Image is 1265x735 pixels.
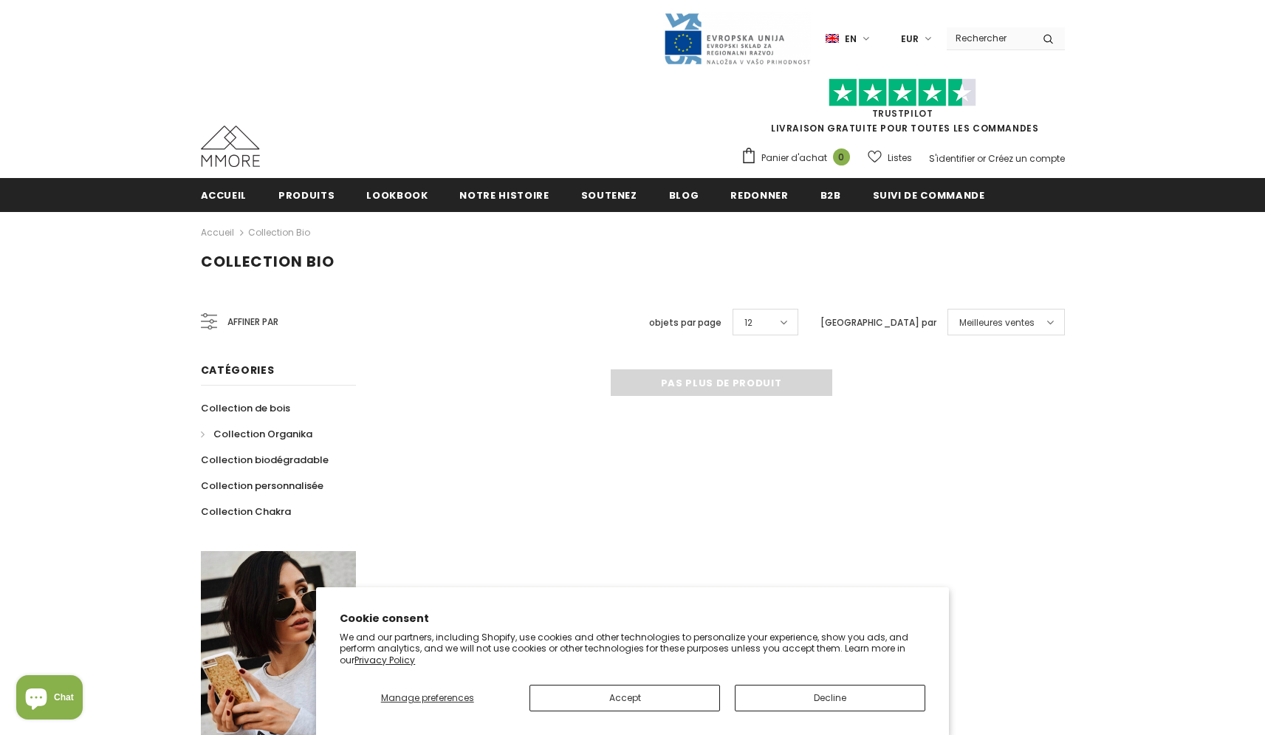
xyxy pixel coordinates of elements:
[201,447,329,473] a: Collection biodégradable
[201,126,260,167] img: Cas MMORE
[201,453,329,467] span: Collection biodégradable
[901,32,919,47] span: EUR
[459,188,549,202] span: Notre histoire
[845,32,857,47] span: en
[581,178,637,211] a: soutenez
[735,685,925,711] button: Decline
[761,151,827,165] span: Panier d'achat
[201,421,312,447] a: Collection Organika
[278,188,335,202] span: Produits
[649,315,721,330] label: objets par page
[201,188,247,202] span: Accueil
[248,226,310,239] a: Collection Bio
[820,315,936,330] label: [GEOGRAPHIC_DATA] par
[873,178,985,211] a: Suivi de commande
[201,224,234,242] a: Accueil
[354,654,415,666] a: Privacy Policy
[663,32,811,44] a: Javni Razpis
[340,632,925,666] p: We and our partners, including Shopify, use cookies and other technologies to personalize your ex...
[340,611,925,626] h2: Cookie consent
[227,314,278,330] span: Affiner par
[888,151,912,165] span: Listes
[201,505,291,519] span: Collection Chakra
[820,178,841,211] a: B2B
[741,147,857,169] a: Panier d'achat 0
[741,85,1065,134] span: LIVRAISON GRATUITE POUR TOUTES LES COMMANDES
[977,152,986,165] span: or
[340,685,515,711] button: Manage preferences
[959,315,1035,330] span: Meilleures ventes
[581,188,637,202] span: soutenez
[201,479,323,493] span: Collection personnalisée
[366,178,428,211] a: Lookbook
[213,427,312,441] span: Collection Organika
[201,363,275,377] span: Catégories
[730,178,788,211] a: Redonner
[730,188,788,202] span: Redonner
[872,107,933,120] a: TrustPilot
[873,188,985,202] span: Suivi de commande
[829,78,976,107] img: Faites confiance aux étoiles pilotes
[868,145,912,171] a: Listes
[201,251,335,272] span: Collection Bio
[929,152,975,165] a: S'identifier
[12,675,87,723] inbox-online-store-chat: Shopify online store chat
[201,178,247,211] a: Accueil
[669,188,699,202] span: Blog
[663,12,811,66] img: Javni Razpis
[529,685,720,711] button: Accept
[988,152,1065,165] a: Créez un compte
[820,188,841,202] span: B2B
[947,27,1032,49] input: Search Site
[201,401,290,415] span: Collection de bois
[669,178,699,211] a: Blog
[201,473,323,499] a: Collection personnalisée
[459,178,549,211] a: Notre histoire
[201,395,290,421] a: Collection de bois
[366,188,428,202] span: Lookbook
[744,315,753,330] span: 12
[826,33,839,45] img: i-lang-1.png
[201,499,291,524] a: Collection Chakra
[381,691,474,704] span: Manage preferences
[833,148,850,165] span: 0
[278,178,335,211] a: Produits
